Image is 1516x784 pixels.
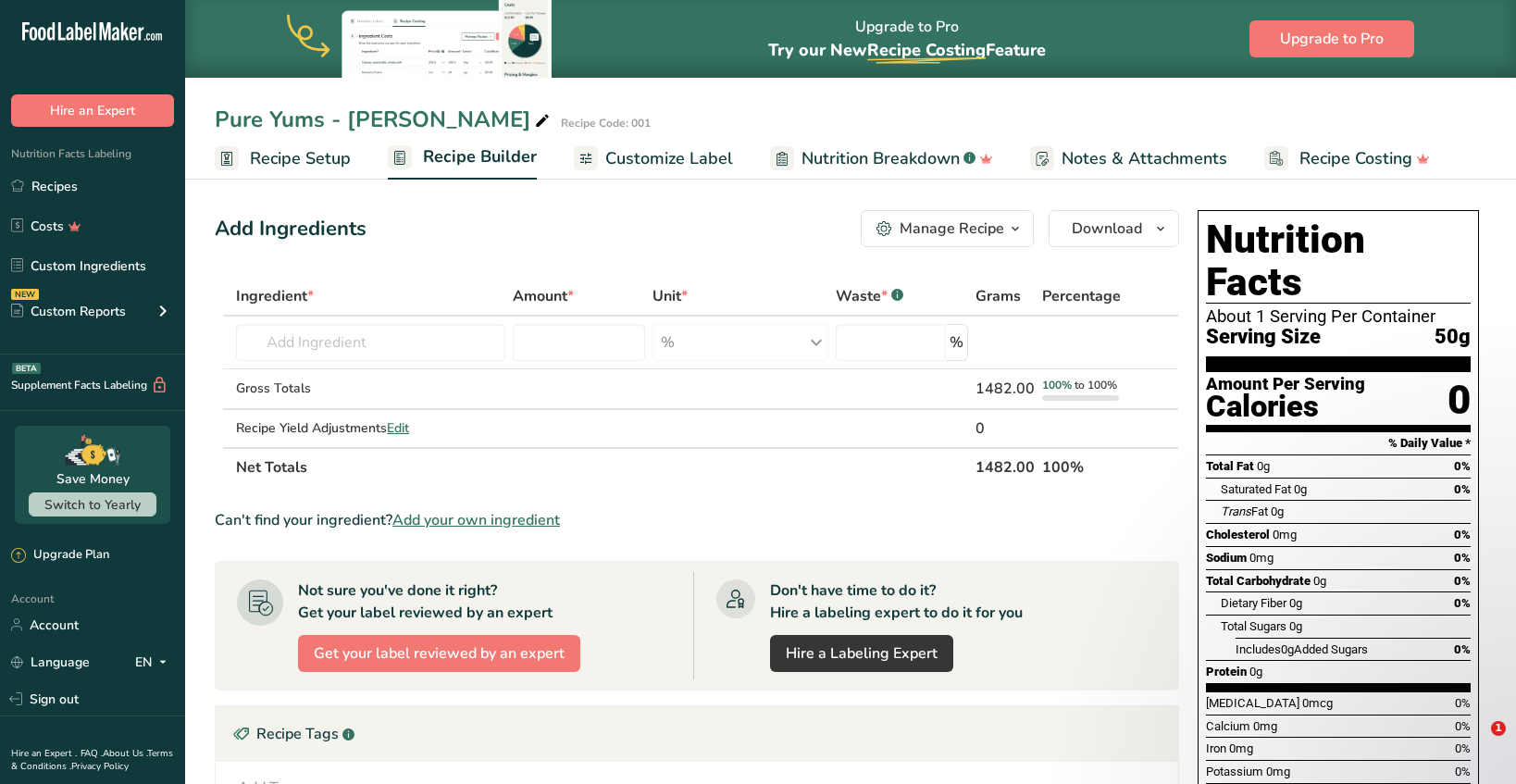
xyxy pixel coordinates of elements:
[11,302,126,321] div: Custom Reports
[975,378,1035,400] div: 1482.00
[215,214,367,244] div: Add Ingredients
[1206,393,1365,420] div: Calories
[1062,146,1227,171] span: Notes & Attachments
[605,146,733,171] span: Customize Label
[1455,765,1471,778] span: 0%
[1273,528,1297,541] span: 0mg
[1038,447,1134,486] th: 100%
[768,39,1046,61] span: Try our New Feature
[11,747,77,760] a: Hire an Expert .
[1072,218,1142,240] span: Download
[1313,574,1326,588] span: 0g
[1257,459,1270,473] span: 0g
[250,146,351,171] span: Recipe Setup
[1049,210,1179,247] button: Download
[975,285,1021,307] span: Grams
[1075,378,1117,392] span: to 100%
[298,579,553,624] div: Not sure you've done it right? Get your label reviewed by an expert
[1221,504,1251,518] i: Trans
[1271,504,1284,518] span: 0g
[1289,596,1302,610] span: 0g
[11,546,109,565] div: Upgrade Plan
[236,418,505,438] div: Recipe Yield Adjustments
[1221,504,1268,518] span: Fat
[236,324,505,361] input: Add Ingredient
[12,363,41,374] div: BETA
[1454,596,1471,610] span: 0%
[861,210,1034,247] button: Manage Recipe
[1299,146,1412,171] span: Recipe Costing
[1266,765,1290,778] span: 0mg
[1294,482,1307,496] span: 0g
[11,94,174,127] button: Hire an Expert
[236,285,314,307] span: Ingredient
[215,103,553,136] div: Pure Yums - [PERSON_NAME]
[11,646,90,678] a: Language
[867,39,986,61] span: Recipe Costing
[314,642,565,665] span: Get your label reviewed by an expert
[1206,459,1254,473] span: Total Fat
[561,115,651,131] div: Recipe Code: 001
[215,509,1179,531] div: Can't find your ingredient?
[387,419,409,437] span: Edit
[975,417,1035,440] div: 0
[216,706,1178,762] div: Recipe Tags
[29,492,156,516] button: Switch to Yearly
[1206,326,1321,349] span: Serving Size
[770,635,953,672] a: Hire a Labeling Expert
[135,651,174,673] div: EN
[1249,551,1274,565] span: 0mg
[56,469,130,489] div: Save Money
[103,747,147,760] a: About Us .
[1454,528,1471,541] span: 0%
[972,447,1038,486] th: 1482.00
[1206,574,1311,588] span: Total Carbohydrate
[232,447,972,486] th: Net Totals
[1249,20,1414,57] button: Upgrade to Pro
[392,509,560,531] span: Add your own ingredient
[836,285,903,307] div: Waste
[1454,459,1471,473] span: 0%
[1042,378,1072,392] span: 100%
[388,136,537,180] a: Recipe Builder
[1206,551,1247,565] span: Sodium
[1229,741,1253,755] span: 0mg
[1042,285,1121,307] span: Percentage
[801,146,960,171] span: Nutrition Breakdown
[1264,138,1430,180] a: Recipe Costing
[423,144,537,169] span: Recipe Builder
[1206,218,1471,304] h1: Nutrition Facts
[1206,765,1263,778] span: Potassium
[900,218,1004,240] div: Manage Recipe
[574,138,733,180] a: Customize Label
[71,760,129,773] a: Privacy Policy
[81,747,103,760] a: FAQ .
[1491,721,1506,736] span: 1
[11,289,39,300] div: NEW
[770,138,993,180] a: Nutrition Breakdown
[11,747,173,773] a: Terms & Conditions .
[1206,432,1471,454] section: % Daily Value *
[513,285,574,307] span: Amount
[1206,376,1365,393] div: Amount Per Serving
[1206,307,1471,326] div: About 1 Serving Per Container
[236,379,505,398] div: Gross Totals
[652,285,688,307] span: Unit
[1221,482,1291,496] span: Saturated Fat
[1453,721,1497,765] iframe: Intercom live chat
[1454,551,1471,565] span: 0%
[770,579,1023,624] div: Don't have time to do it? Hire a labeling expert to do it for you
[768,1,1046,78] div: Upgrade to Pro
[215,138,351,180] a: Recipe Setup
[1454,482,1471,496] span: 0%
[1206,741,1226,755] span: Iron
[1435,326,1471,349] span: 50g
[1221,596,1286,610] span: Dietary Fiber
[298,635,580,672] button: Get your label reviewed by an expert
[1030,138,1227,180] a: Notes & Attachments
[1280,28,1384,50] span: Upgrade to Pro
[1448,376,1471,425] div: 0
[1454,574,1471,588] span: 0%
[1206,528,1270,541] span: Cholesterol
[44,496,141,514] span: Switch to Yearly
